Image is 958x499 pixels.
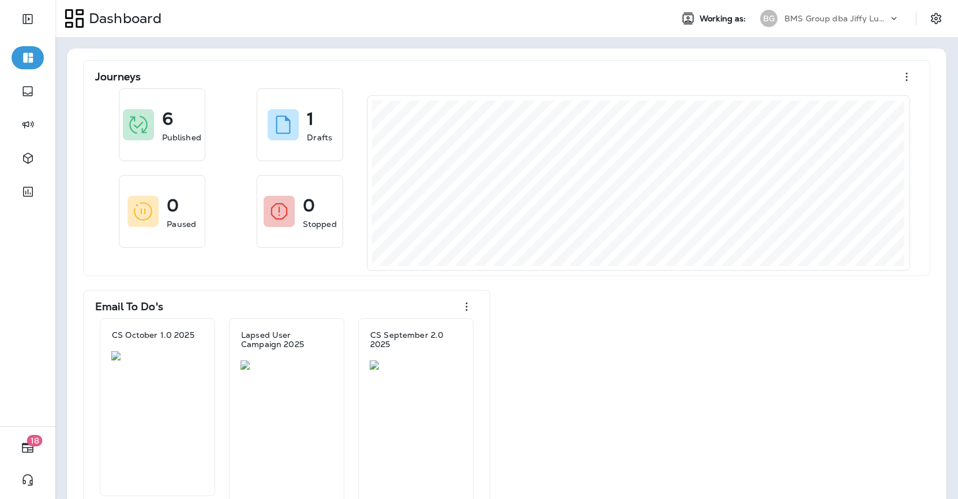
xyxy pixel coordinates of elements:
[95,71,141,83] p: Journeys
[167,200,179,211] p: 0
[760,10,777,27] div: BG
[303,200,315,211] p: 0
[12,8,44,31] button: Expand Sidebar
[167,218,196,230] p: Paused
[241,330,332,349] p: Lapsed User Campaign 2025
[784,14,888,23] p: BMS Group dba Jiffy Lube
[241,360,333,370] img: 2c4266b8-47c9-4563-950c-51fc1c4955ae.jpg
[95,301,163,312] p: Email To Do's
[700,14,749,24] span: Working as:
[12,436,44,459] button: 18
[307,132,332,143] p: Drafts
[370,360,462,370] img: feabbf8b-bd8e-4a9c-a39b-0bd585e4dda1.jpg
[162,132,201,143] p: Published
[370,330,461,349] p: CS September 2.0 2025
[162,113,173,125] p: 6
[111,351,204,360] img: 8c38dbab-bda2-4184-a680-c625c20d1743.jpg
[303,218,337,230] p: Stopped
[307,113,314,125] p: 1
[84,10,161,27] p: Dashboard
[112,330,194,340] p: CS October 1.0 2025
[926,8,946,29] button: Settings
[27,435,43,446] span: 18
